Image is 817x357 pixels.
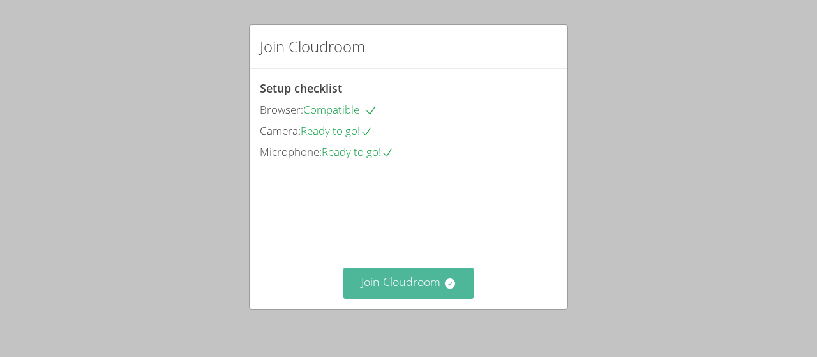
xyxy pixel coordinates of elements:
[303,102,377,117] span: Compatible
[260,102,303,117] span: Browser:
[260,80,342,96] span: Setup checklist
[260,123,301,138] span: Camera:
[301,123,373,138] span: Ready to go!
[260,144,322,159] span: Microphone:
[343,268,474,299] button: Join Cloudroom
[322,144,394,159] span: Ready to go!
[260,35,365,58] h2: Join Cloudroom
